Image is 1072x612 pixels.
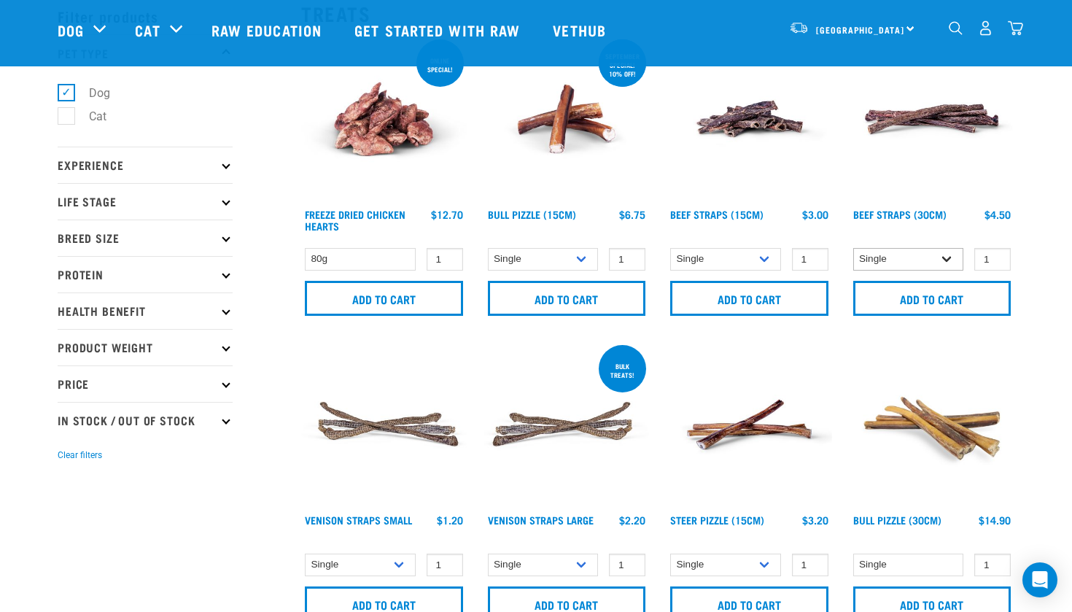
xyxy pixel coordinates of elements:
a: Bull Pizzle (15cm) [488,212,576,217]
div: $2.20 [619,514,645,526]
div: $1.20 [437,514,463,526]
p: Product Weight [58,329,233,365]
a: Dog [58,19,84,41]
div: $3.20 [802,514,828,526]
p: Experience [58,147,233,183]
input: 1 [974,248,1011,271]
img: Raw Essentials Beef Straps 6 Pack [850,36,1015,202]
p: Breed Size [58,220,233,256]
div: $3.00 [802,209,828,220]
div: Open Intercom Messenger [1022,562,1057,597]
img: FD Chicken Hearts [301,36,467,202]
div: $14.90 [979,514,1011,526]
a: Vethub [538,1,624,59]
input: 1 [974,554,1011,576]
p: Price [58,365,233,402]
img: Stack of 3 Venison Straps Treats for Pets [484,342,650,508]
a: Cat [135,19,160,41]
label: Cat [66,107,112,125]
div: $4.50 [984,209,1011,220]
img: Bull Pizzle 30cm for Dogs [850,342,1015,508]
input: 1 [609,248,645,271]
p: Protein [58,256,233,293]
button: Clear filters [58,449,102,462]
input: 1 [792,554,828,576]
img: van-moving.png [789,21,809,34]
span: [GEOGRAPHIC_DATA] [816,27,904,32]
p: Life Stage [58,183,233,220]
a: Beef Straps (15cm) [670,212,764,217]
input: Add to cart [488,281,646,316]
img: user.png [978,20,993,36]
a: Freeze Dried Chicken Hearts [305,212,405,228]
a: Bull Pizzle (30cm) [853,517,941,522]
input: 1 [427,554,463,576]
img: Bull Pizzle [484,36,650,202]
label: Dog [66,84,116,102]
a: Beef Straps (30cm) [853,212,947,217]
a: Raw Education [197,1,340,59]
img: Raw Essentials Steer Pizzle 15cm [667,342,832,508]
div: $6.75 [619,209,645,220]
img: Venison Straps [301,342,467,508]
img: home-icon-1@2x.png [949,21,963,35]
div: BULK TREATS! [599,355,646,386]
div: $12.70 [431,209,463,220]
input: 1 [427,248,463,271]
input: 1 [792,248,828,271]
a: Get started with Raw [340,1,538,59]
img: home-icon@2x.png [1008,20,1023,36]
img: Raw Essentials Beef Straps 15cm 6 Pack [667,36,832,202]
a: Venison Straps Large [488,517,594,522]
input: 1 [609,554,645,576]
a: Steer Pizzle (15cm) [670,517,764,522]
p: In Stock / Out Of Stock [58,402,233,438]
a: Venison Straps Small [305,517,412,522]
input: Add to cart [853,281,1011,316]
input: Add to cart [670,281,828,316]
p: Health Benefit [58,293,233,329]
input: Add to cart [305,281,463,316]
